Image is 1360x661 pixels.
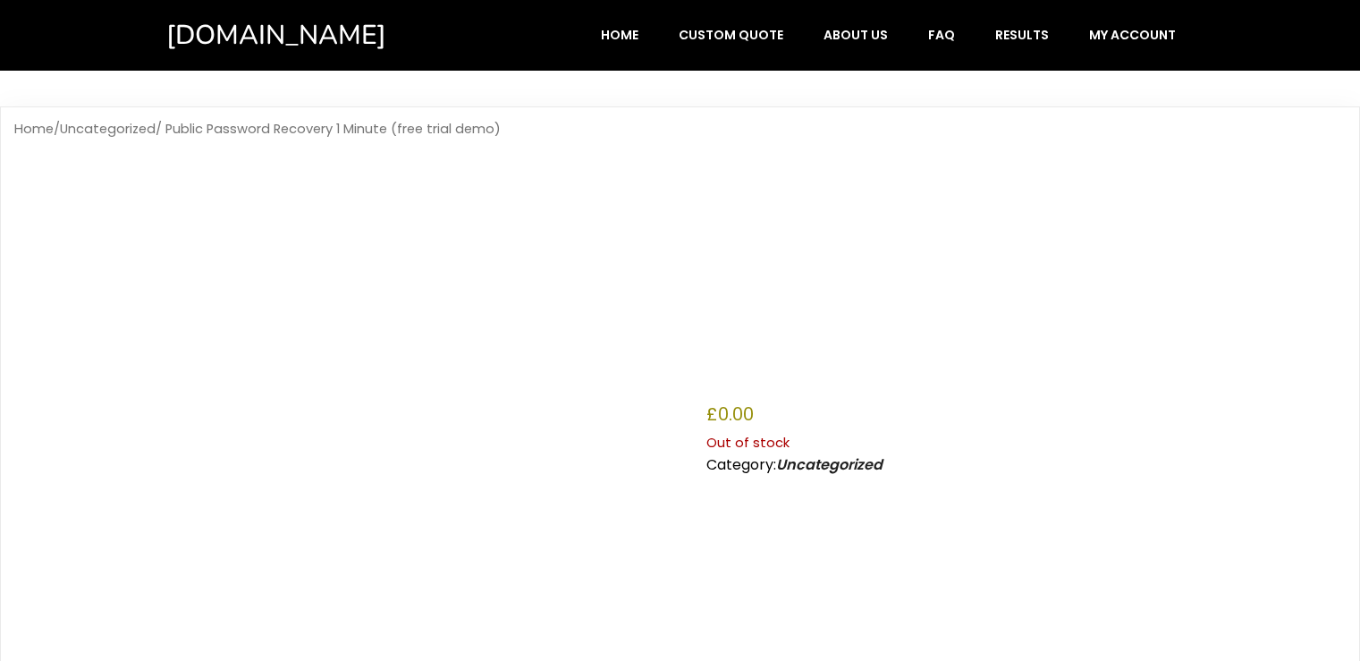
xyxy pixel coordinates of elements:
[60,120,156,138] a: Uncategorized
[1070,18,1195,52] a: My account
[909,18,974,52] a: FAQ
[706,402,718,427] span: £
[805,18,907,52] a: About Us
[14,120,54,138] a: Home
[679,27,783,43] span: Custom Quote
[706,402,754,427] bdi: 0.00
[995,27,1049,43] span: Results
[660,18,802,52] a: Custom Quote
[976,18,1068,52] a: Results
[14,121,1346,138] nav: Breadcrumb
[706,454,883,475] span: Category:
[166,18,462,53] a: [DOMAIN_NAME]
[1089,27,1176,43] span: My account
[776,454,883,475] a: Uncategorized
[706,180,1346,389] h1: Public Password Recovery 1 Minute (free trial demo)
[582,18,657,52] a: Home
[824,27,888,43] span: About Us
[928,27,955,43] span: FAQ
[601,27,638,43] span: Home
[706,431,1346,454] p: Out of stock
